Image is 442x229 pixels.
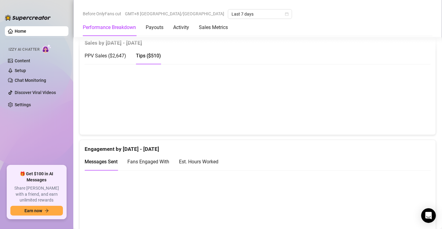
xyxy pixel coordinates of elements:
[15,102,31,107] a: Settings
[15,68,26,73] a: Setup
[85,34,431,47] div: Sales by [DATE] - [DATE]
[421,208,436,223] div: Open Intercom Messenger
[9,47,39,53] span: Izzy AI Chatter
[15,78,46,83] a: Chat Monitoring
[5,15,51,21] img: logo-BBDzfeDw.svg
[85,53,126,59] span: PPV Sales ( $2,647 )
[85,140,431,153] div: Engagement by [DATE] - [DATE]
[127,159,169,165] span: Fans Engaged With
[15,90,56,95] a: Discover Viral Videos
[199,24,228,31] div: Sales Metrics
[83,24,136,31] div: Performance Breakdown
[10,171,63,183] span: 🎁 Get $100 in AI Messages
[136,53,161,59] span: Tips ( $510 )
[173,24,189,31] div: Activity
[146,24,163,31] div: Payouts
[45,209,49,213] span: arrow-right
[42,44,51,53] img: AI Chatter
[15,29,26,34] a: Home
[285,12,289,16] span: calendar
[10,185,63,203] span: Share [PERSON_NAME] with a friend, and earn unlimited rewards
[24,208,42,213] span: Earn now
[10,206,63,216] button: Earn nowarrow-right
[179,158,218,165] div: Est. Hours Worked
[83,9,121,18] span: Before OnlyFans cut
[85,159,118,165] span: Messages Sent
[125,9,224,18] span: GMT+8 [GEOGRAPHIC_DATA]/[GEOGRAPHIC_DATA]
[232,9,288,19] span: Last 7 days
[15,58,30,63] a: Content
